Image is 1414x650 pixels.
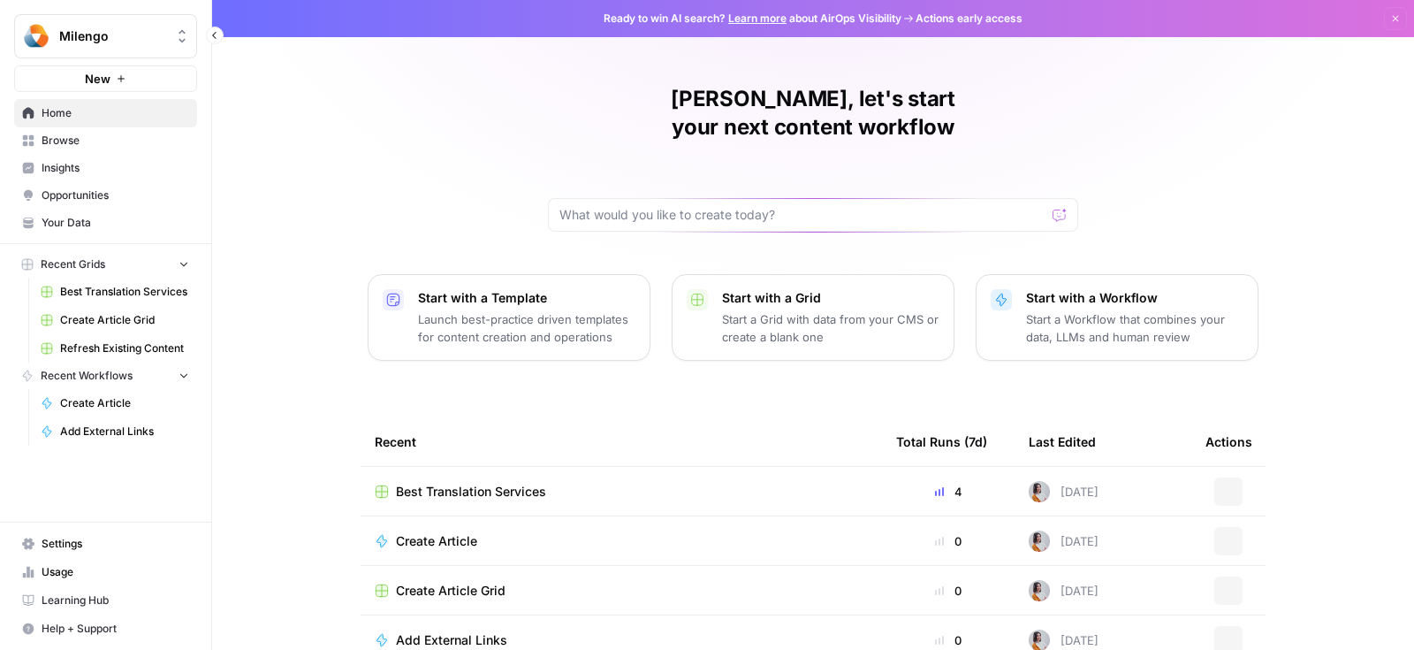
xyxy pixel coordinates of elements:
button: Start with a WorkflowStart a Workflow that combines your data, LLMs and human review [976,274,1258,361]
span: Usage [42,564,189,580]
img: wqouze03vak4o7r0iykpfqww9cw8 [1029,531,1050,552]
a: Usage [14,558,197,586]
a: Create Article Grid [33,306,197,334]
span: Learning Hub [42,593,189,608]
a: Create Article Grid [375,582,868,600]
a: Learning Hub [14,586,197,615]
a: Learn more [728,11,787,25]
span: Actions early access [916,11,1022,27]
span: Milengo [59,27,166,45]
button: Recent Grids [14,251,197,278]
span: Create Article Grid [396,582,506,600]
a: Add External Links [375,631,868,649]
button: Start with a TemplateLaunch best-practice driven templates for content creation and operations [368,274,650,361]
span: Add External Links [396,631,507,649]
span: New [85,70,110,88]
span: Create Article Grid [60,312,189,328]
span: Best Translation Services [396,483,546,501]
button: Workspace: Milengo [14,14,197,58]
span: Browse [42,133,189,149]
span: Insights [42,160,189,176]
span: Refresh Existing Content [60,340,189,356]
p: Start a Workflow that combines your data, LLMs and human review [1026,310,1243,346]
a: Create Article [375,532,868,550]
span: Add External Links [60,424,189,440]
div: Total Runs (7d) [896,417,987,466]
p: Start a Grid with data from your CMS or create a blank one [722,310,939,346]
a: Best Translation Services [375,483,868,501]
input: What would you like to create today? [559,206,1045,224]
h1: [PERSON_NAME], let's start your next content workflow [548,85,1078,141]
div: Recent [375,417,868,466]
div: 0 [896,631,1000,649]
span: Help + Support [42,621,189,637]
a: Home [14,99,197,127]
span: Create Article [396,532,477,550]
p: Launch best-practice driven templates for content creation and operations [418,310,635,346]
span: Create Article [60,395,189,411]
div: [DATE] [1029,580,1099,601]
a: Add External Links [33,417,197,446]
a: Browse [14,126,197,155]
a: Create Article [33,389,197,417]
p: Start with a Template [418,289,635,307]
button: New [14,65,197,92]
a: Insights [14,154,197,182]
span: Opportunities [42,187,189,203]
img: Milengo Logo [20,20,52,52]
button: Recent Workflows [14,363,197,389]
div: 4 [896,483,1000,501]
div: [DATE] [1029,481,1099,502]
a: Your Data [14,209,197,237]
button: Start with a GridStart a Grid with data from your CMS or create a blank one [672,274,954,361]
button: Help + Support [14,615,197,643]
a: Best Translation Services [33,278,197,306]
div: Actions [1205,417,1252,466]
span: Settings [42,536,189,552]
img: wqouze03vak4o7r0iykpfqww9cw8 [1029,580,1050,601]
a: Refresh Existing Content [33,334,197,363]
img: wqouze03vak4o7r0iykpfqww9cw8 [1029,481,1050,502]
p: Start with a Workflow [1026,289,1243,307]
span: Recent Workflows [41,368,133,384]
div: 0 [896,532,1000,550]
a: Settings [14,530,197,558]
span: Best Translation Services [60,284,189,300]
div: Last Edited [1029,417,1096,466]
span: Ready to win AI search? about AirOps Visibility [604,11,901,27]
div: [DATE] [1029,531,1099,552]
div: 0 [896,582,1000,600]
span: Recent Grids [41,256,105,272]
span: Home [42,105,189,121]
p: Start with a Grid [722,289,939,307]
a: Opportunities [14,181,197,210]
span: Your Data [42,215,189,231]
